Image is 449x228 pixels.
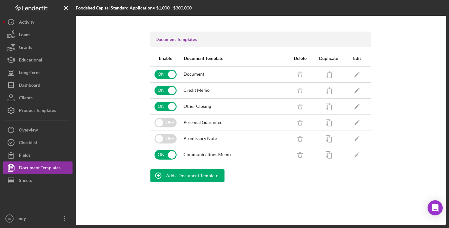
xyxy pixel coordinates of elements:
text: IB [8,217,11,220]
span: Promissory Note [184,136,217,141]
div: Fields [19,149,31,163]
div: Long-Term [19,66,40,80]
span: Credit Memo [184,88,210,93]
span: Personal Guarantee [184,120,222,125]
div: • $1,000 - $300,000 [76,5,192,10]
div: Grants [19,41,32,55]
button: Activity [3,16,73,28]
div: Loans [19,28,30,43]
button: Fields [3,149,73,161]
button: Educational [3,54,73,66]
div: Duplicate [315,56,342,61]
div: Delete [286,56,314,61]
div: Dashboard [19,79,40,93]
h3: Document Templates [155,36,197,43]
button: Product Templates [3,104,73,117]
div: Checklist [19,136,37,150]
span: Document [184,72,204,77]
button: Add a Document Template [150,169,224,182]
button: Grants [3,41,73,54]
button: Checklist [3,136,73,149]
button: Clients [3,91,73,104]
div: Open Intercom Messenger [428,200,443,215]
div: Overview [19,124,38,138]
div: Add a Document Template [166,169,218,182]
div: Document Template [184,56,223,61]
button: Dashboard [3,79,73,91]
div: Document Templates [19,161,61,176]
div: Edit [343,56,371,61]
div: Product Templates [19,104,56,118]
button: Document Templates [3,161,73,174]
span: Communications Memo [184,152,231,157]
button: Long-Term [3,66,73,79]
button: Sheets [3,174,73,187]
button: IBIndy [PERSON_NAME] [3,212,73,225]
div: Enable [151,56,180,61]
button: Overview [3,124,73,136]
div: Activity [19,16,34,30]
span: Other Closing [184,104,211,109]
div: Educational [19,54,42,68]
div: Clients [19,91,32,106]
div: Sheets [19,174,32,188]
button: Loans [3,28,73,41]
b: Foodshed Capital Standard Application [76,5,153,10]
